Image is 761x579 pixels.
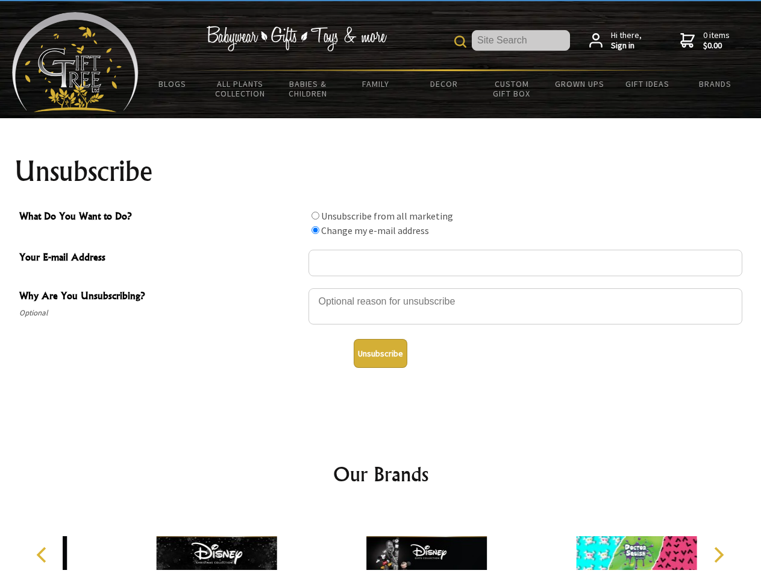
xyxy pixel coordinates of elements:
[680,30,730,51] a: 0 items$0.00
[321,210,453,222] label: Unsubscribe from all marketing
[410,71,478,96] a: Decor
[19,306,302,320] span: Optional
[703,40,730,51] strong: $0.00
[19,288,302,306] span: Why Are You Unsubscribing?
[545,71,613,96] a: Grown Ups
[705,542,731,568] button: Next
[613,71,681,96] a: Gift Ideas
[207,71,275,106] a: All Plants Collection
[611,40,642,51] strong: Sign in
[308,288,742,324] textarea: Why Are You Unsubscribing?
[139,71,207,96] a: BLOGS
[24,460,738,489] h2: Our Brands
[308,250,742,276] input: Your E-mail Address
[274,71,342,106] a: Babies & Children
[611,30,642,51] span: Hi there,
[589,30,642,51] a: Hi there,Sign in
[681,71,750,96] a: Brands
[354,339,407,368] button: Unsubscribe
[703,30,730,51] span: 0 items
[321,224,429,236] label: Change my e-mail address
[472,30,570,51] input: Site Search
[12,12,139,112] img: Babyware - Gifts - Toys and more...
[342,71,410,96] a: Family
[19,209,302,226] span: What Do You Want to Do?
[478,71,546,106] a: Custom Gift Box
[312,226,319,234] input: What Do You Want to Do?
[14,157,747,186] h1: Unsubscribe
[454,36,466,48] img: product search
[206,26,387,51] img: Babywear - Gifts - Toys & more
[19,250,302,267] span: Your E-mail Address
[312,212,319,220] input: What Do You Want to Do?
[30,542,57,568] button: Previous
